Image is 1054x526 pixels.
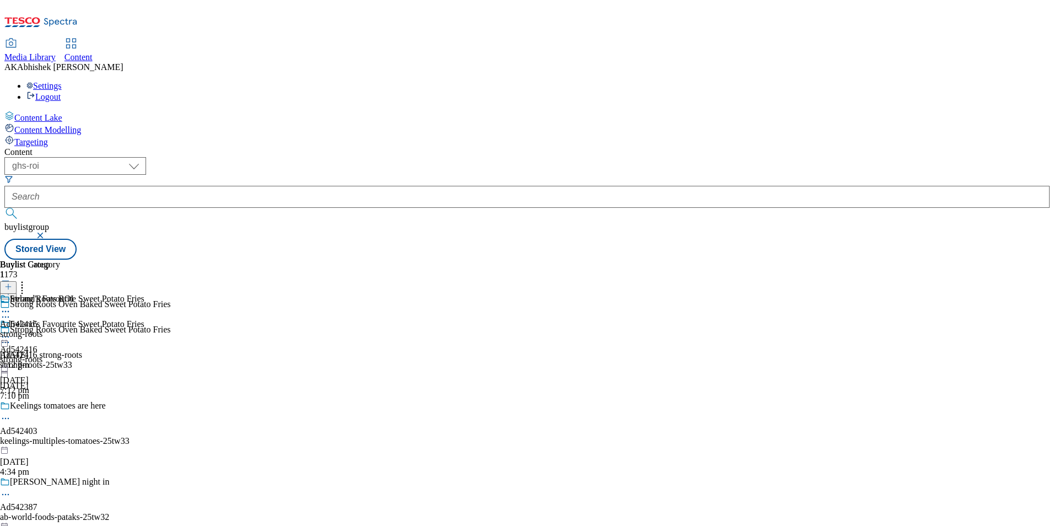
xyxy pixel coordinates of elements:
div: Strong Roots Oven Baked Sweet Potato Fries [10,325,171,335]
div: Strong Roots Oven Baked Sweet Potato Fries [10,299,171,309]
svg: Search Filters [4,175,13,184]
span: Media Library [4,52,56,62]
div: Ireland's Favourite Sweet Potato Fries [10,319,144,329]
span: Targeting [14,137,48,147]
span: Abhishek [PERSON_NAME] [17,62,123,72]
a: Logout [26,92,61,101]
span: Content [64,52,93,62]
input: Search [4,186,1050,208]
span: buylistgroup [4,222,49,232]
div: Ireland's Favourite Sweet Potato Fries [10,294,144,304]
div: [PERSON_NAME] night in [10,477,109,487]
span: Content Modelling [14,125,81,135]
a: Targeting [4,135,1050,147]
a: Content [64,39,93,62]
span: Content Lake [14,113,62,122]
a: Content Modelling [4,123,1050,135]
div: Content [4,147,1050,157]
div: Strong Roots ROI [10,294,74,304]
a: Settings [26,81,62,90]
a: Media Library [4,39,56,62]
span: AK [4,62,17,72]
button: Stored View [4,239,77,260]
a: Content Lake [4,111,1050,123]
div: Keelings tomatoes are here [10,401,106,411]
